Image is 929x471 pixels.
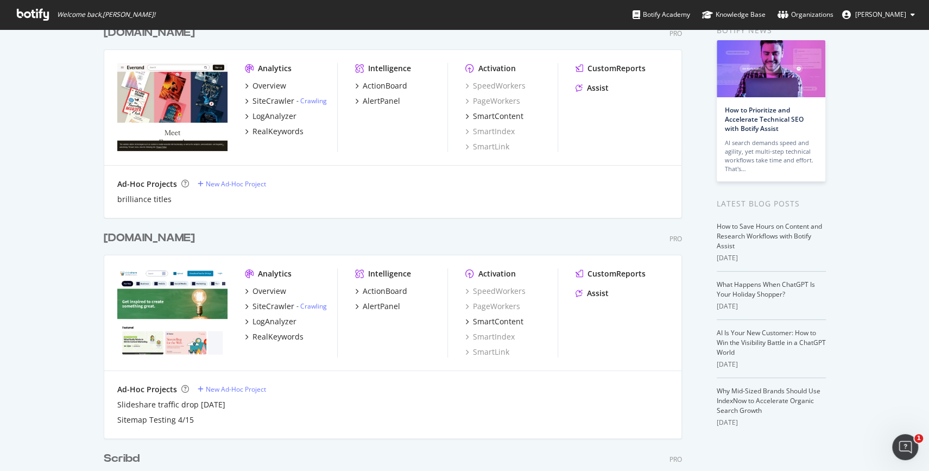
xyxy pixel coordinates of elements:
a: LogAnalyzer [245,316,296,327]
div: AlertPanel [363,301,400,312]
div: Scribd [104,451,140,467]
a: SmartContent [465,316,523,327]
a: Overview [245,80,286,91]
img: How to Prioritize and Accelerate Technical SEO with Botify Assist [717,40,825,97]
a: How to Prioritize and Accelerate Technical SEO with Botify Assist [725,105,804,133]
div: SiteCrawler [252,301,294,312]
a: PageWorkers [465,96,520,106]
a: PageWorkers [465,301,520,312]
div: Activation [478,63,516,74]
span: Welcome back, [PERSON_NAME] ! [57,10,155,19]
span: 1 [914,434,923,443]
a: AlertPanel [355,96,400,106]
a: Crawling [300,96,327,105]
button: [PERSON_NAME] [833,6,924,23]
a: SpeedWorkers [465,80,526,91]
div: ActionBoard [363,286,407,297]
div: Pro [669,234,682,243]
a: Crawling [300,302,327,311]
div: LogAnalyzer [252,316,296,327]
div: New Ad-Hoc Project [206,385,266,394]
a: LogAnalyzer [245,111,296,122]
div: Overview [252,80,286,91]
a: Sitemap Testing 4/15 [117,415,194,425]
a: AI Is Your New Customer: How to Win the Visibility Battle in a ChatGPT World [717,328,826,357]
div: ActionBoard [363,80,407,91]
a: CustomReports [576,63,646,74]
div: CustomReports [587,268,646,279]
div: Intelligence [368,63,411,74]
div: brilliance titles [117,194,172,205]
div: LogAnalyzer [252,111,296,122]
a: CustomReports [576,268,646,279]
img: slideshare.net [117,268,227,356]
div: SmartContent [473,316,523,327]
div: [DATE] [717,302,826,311]
iframe: Intercom live chat [892,434,918,460]
div: SmartContent [473,111,523,122]
div: [DATE] [717,253,826,263]
div: Activation [478,268,516,279]
a: SpeedWorkers [465,286,526,297]
div: Analytics [258,268,292,279]
div: Analytics [258,63,292,74]
div: Ad-Hoc Projects [117,179,177,190]
a: SmartContent [465,111,523,122]
div: RealKeywords [252,331,304,342]
div: AI search demands speed and agility, yet multi-step technical workflows take time and effort. Tha... [725,139,817,173]
a: ActionBoard [355,286,407,297]
div: Ad-Hoc Projects [117,384,177,395]
a: [DOMAIN_NAME] [104,25,199,41]
div: - [296,302,327,311]
a: SmartIndex [465,331,515,342]
a: What Happens When ChatGPT Is Your Holiday Shopper? [717,280,815,299]
a: SmartIndex [465,126,515,137]
a: How to Save Hours on Content and Research Workflows with Botify Assist [717,222,822,250]
a: Scribd [104,451,144,467]
div: Assist [587,288,609,299]
div: AlertPanel [363,96,400,106]
a: Why Mid-Sized Brands Should Use IndexNow to Accelerate Organic Search Growth [717,386,820,415]
a: New Ad-Hoc Project [198,385,266,394]
a: Overview [245,286,286,297]
div: Overview [252,286,286,297]
div: Botify news [717,24,826,36]
a: RealKeywords [245,331,304,342]
a: RealKeywords [245,126,304,137]
a: New Ad-Hoc Project [198,179,266,189]
div: [DATE] [717,360,826,369]
div: New Ad-Hoc Project [206,179,266,189]
div: Assist [587,83,609,93]
a: SiteCrawler- Crawling [245,301,327,312]
a: ActionBoard [355,80,407,91]
div: Latest Blog Posts [717,198,826,210]
a: Assist [576,83,609,93]
div: CustomReports [587,63,646,74]
div: [DOMAIN_NAME] [104,230,195,246]
div: Organizations [778,9,833,20]
a: Slideshare traffic drop [DATE] [117,399,225,410]
div: Knowledge Base [702,9,766,20]
a: [DOMAIN_NAME] [104,230,199,246]
div: Botify Academy [633,9,690,20]
a: SmartLink [465,347,509,357]
span: Stephanie Geballe [855,10,906,19]
div: SiteCrawler [252,96,294,106]
div: RealKeywords [252,126,304,137]
a: AlertPanel [355,301,400,312]
a: SmartLink [465,141,509,152]
a: Assist [576,288,609,299]
div: [DOMAIN_NAME] [104,25,195,41]
div: Pro [669,455,682,464]
div: [DATE] [717,418,826,428]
